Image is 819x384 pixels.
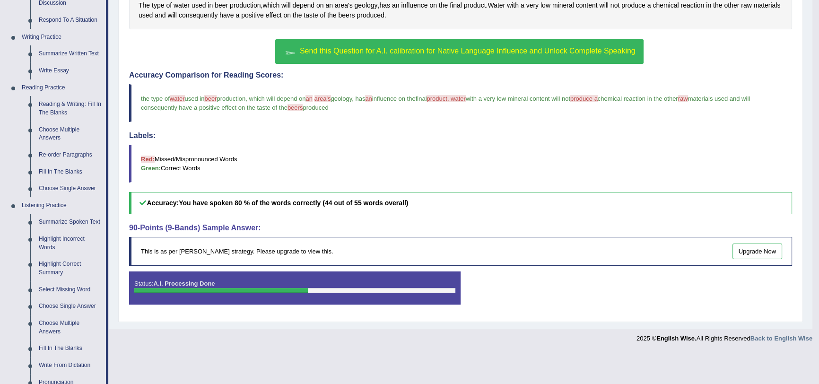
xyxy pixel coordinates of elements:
[129,145,792,183] blockquote: Missed/Mispronounced Words Correct Words
[35,315,106,340] a: Choose Multiple Answers
[170,95,185,102] span: water
[168,10,177,20] span: Click to see word definition
[35,357,106,374] a: Write From Dictation
[540,0,550,10] span: Click to see word definition
[338,10,355,20] span: Click to see word definition
[335,0,353,10] span: Click to see word definition
[35,45,106,62] a: Summarize Written Text
[141,95,752,111] span: materials used and will consequently have a positive effect on the taste of the
[139,0,150,10] span: Click to see word definition
[141,156,155,163] b: Red:
[139,10,153,20] span: Click to see word definition
[217,95,245,102] span: production
[17,197,106,214] a: Listening Practice
[621,0,645,10] span: Click to see word definition
[507,0,519,10] span: Click to see word definition
[35,231,106,256] a: Highlight Incorrect Words
[450,0,462,10] span: Click to see word definition
[552,0,574,10] span: Click to see word definition
[372,95,416,102] span: influence on the
[429,0,437,10] span: Click to see word definition
[35,340,106,357] a: Fill In The Blanks
[576,0,598,10] span: Click to see word definition
[35,122,106,147] a: Choose Multiple Answers
[17,79,106,96] a: Reading Practice
[521,0,524,10] span: Click to see word definition
[215,0,228,10] span: Click to see word definition
[17,29,106,46] a: Writing Practice
[466,95,570,102] span: with a very low mineral content will not
[355,95,365,102] span: has
[35,164,106,181] a: Fill In The Blanks
[416,95,427,102] span: final
[392,0,400,10] span: Click to see word definition
[427,95,465,102] span: product. water
[283,10,291,20] span: Click to see word definition
[355,0,378,10] span: Click to see word definition
[401,0,427,10] span: Click to see word definition
[293,10,302,20] span: Click to see word definition
[129,131,792,140] h4: Labels:
[680,0,704,10] span: Click to see word definition
[129,271,461,305] div: Status:
[327,10,336,20] span: Click to see word definition
[488,0,505,10] span: Click to see word definition
[706,0,711,10] span: Click to see word definition
[35,12,106,29] a: Respond To A Situation
[152,0,164,10] span: Click to see word definition
[179,10,218,20] span: Click to see word definition
[570,95,598,102] span: produce a
[230,0,261,10] span: Click to see word definition
[35,180,106,197] a: Choose Single Answer
[35,281,106,298] a: Select Missing Word
[741,0,752,10] span: Click to see word definition
[331,95,352,102] span: geology
[653,0,679,10] span: Click to see word definition
[155,10,166,20] span: Click to see word definition
[288,104,303,111] span: beers
[185,95,205,102] span: used in
[320,10,326,20] span: Click to see word definition
[750,335,812,342] a: Back to English Wise
[141,165,161,172] b: Green:
[245,95,247,102] span: ,
[357,10,384,20] span: Click to see word definition
[129,192,792,214] h5: Accuracy:
[754,0,781,10] span: Click to see word definition
[236,10,240,20] span: Click to see word definition
[713,0,722,10] span: Click to see word definition
[379,0,390,10] span: Click to see word definition
[35,62,106,79] a: Write Essay
[241,10,263,20] span: Click to see word definition
[249,95,305,102] span: which will depend on
[35,256,106,281] a: Highlight Correct Summary
[166,0,172,10] span: Click to see word definition
[192,0,206,10] span: Click to see word definition
[266,10,282,20] span: Click to see word definition
[262,0,279,10] span: Click to see word definition
[305,95,312,102] span: an
[325,0,333,10] span: Click to see word definition
[599,0,608,10] span: Click to see word definition
[636,329,812,343] div: 2025 © All Rights Reserved
[35,298,106,315] a: Choose Single Answer
[174,0,190,10] span: Click to see word definition
[314,95,331,102] span: area's
[219,10,234,20] span: Click to see word definition
[35,96,106,121] a: Reading & Writing: Fill In The Blanks
[365,95,372,102] span: an
[656,335,696,342] strong: English Wise.
[526,0,539,10] span: Click to see word definition
[439,0,448,10] span: Click to see word definition
[129,71,792,79] h4: Accuracy Comparison for Reading Scores:
[352,95,354,102] span: ,
[35,214,106,231] a: Summarize Spoken Text
[598,95,678,102] span: chemical reaction in the other
[464,0,486,10] span: Click to see word definition
[732,244,783,259] a: Upgrade Now
[304,10,318,20] span: Click to see word definition
[647,0,651,10] span: Click to see word definition
[35,147,106,164] a: Re-order Paragraphs
[610,0,619,10] span: Click to see word definition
